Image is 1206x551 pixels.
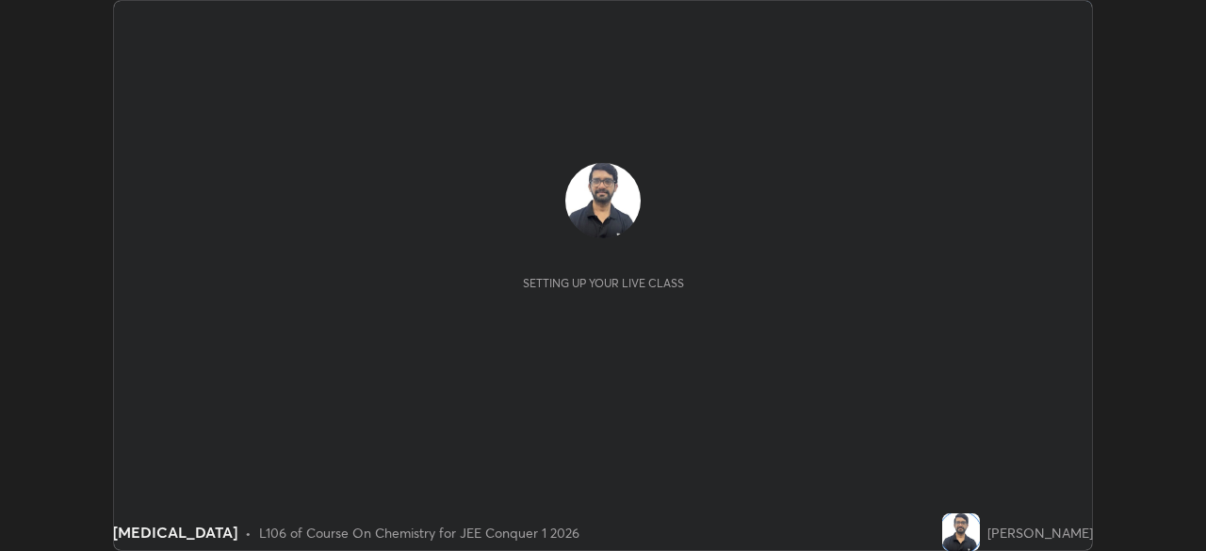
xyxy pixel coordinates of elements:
div: • [245,523,252,543]
img: fbb457806e3044af9f69b75a85ff128c.jpg [942,513,980,551]
div: [PERSON_NAME] [987,523,1093,543]
div: L106 of Course On Chemistry for JEE Conquer 1 2026 [259,523,579,543]
img: fbb457806e3044af9f69b75a85ff128c.jpg [565,163,641,238]
div: [MEDICAL_DATA] [113,521,237,543]
div: Setting up your live class [523,276,684,290]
